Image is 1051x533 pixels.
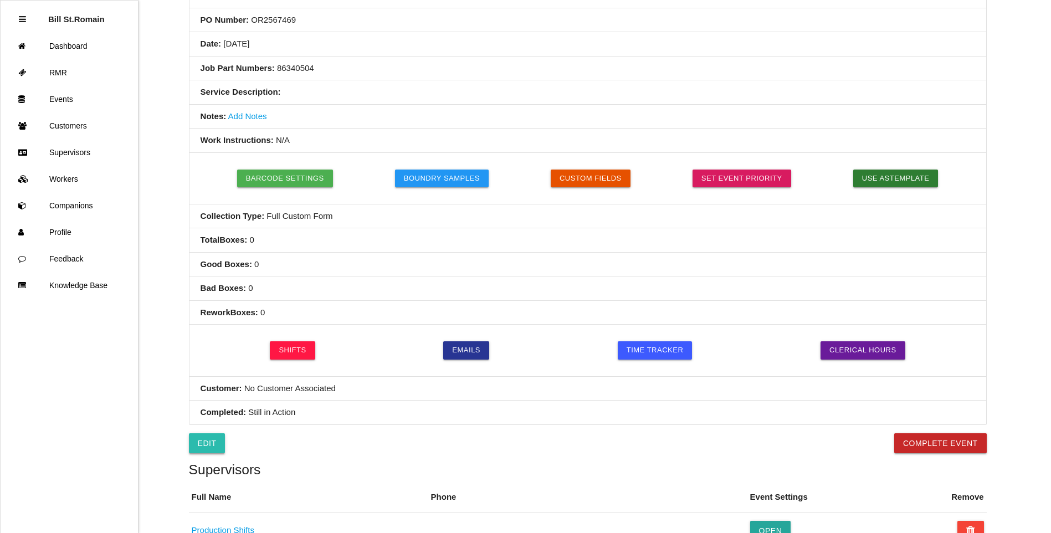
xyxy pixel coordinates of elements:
a: Workers [1,166,138,192]
b: Service Description: [201,87,281,96]
li: [DATE] [189,32,986,57]
a: Customers [1,112,138,139]
b: Total Boxes : [201,235,248,244]
a: Shifts [270,341,315,359]
p: Bill St.Romain [48,6,105,24]
a: Events [1,86,138,112]
li: No Customer Associated [189,377,986,401]
b: Collection Type: [201,211,265,221]
b: Bad Boxes : [201,283,247,293]
b: Good Boxes : [201,259,252,269]
li: 0 [189,276,986,301]
li: N/A [189,129,986,153]
th: Remove [949,483,986,512]
a: Clerical Hours [821,341,905,359]
button: Complete Event [894,433,987,453]
li: 0 [189,228,986,253]
th: Full Name [189,483,428,512]
b: Rework Boxes : [201,307,258,317]
a: Dashboard [1,33,138,59]
b: PO Number: [201,15,249,24]
li: OR2567469 [189,8,986,33]
button: Custom Fields [551,170,630,187]
button: Boundry Samples [395,170,489,187]
li: 86340504 [189,57,986,81]
h5: Supervisors [189,462,987,477]
th: Event Settings [747,483,897,512]
a: Edit [189,433,225,453]
a: Add Notes [228,111,267,121]
a: Profile [1,219,138,245]
b: Job Part Numbers: [201,63,275,73]
a: Knowledge Base [1,272,138,299]
b: Date: [201,39,222,48]
a: Supervisors [1,139,138,166]
li: 0 [189,253,986,277]
a: Emails [443,341,489,359]
b: Completed: [201,407,247,417]
b: Work Instructions: [201,135,274,145]
b: Customer: [201,383,242,393]
li: 0 [189,301,986,325]
a: Feedback [1,245,138,272]
th: Phone [428,483,747,512]
b: Notes: [201,111,227,121]
div: Close [19,6,26,33]
a: Time Tracker [618,341,693,359]
button: Use asTemplate [853,170,939,187]
li: Still in Action [189,401,986,424]
button: Barcode Settings [237,170,333,187]
a: Set Event Priority [693,170,791,187]
li: Full Custom Form [189,204,986,229]
a: Companions [1,192,138,219]
a: RMR [1,59,138,86]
